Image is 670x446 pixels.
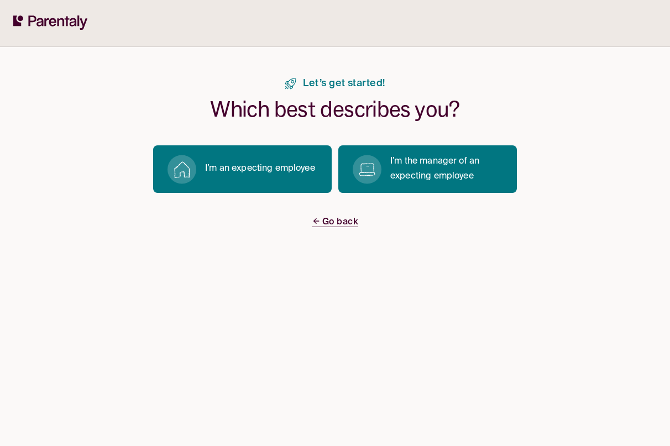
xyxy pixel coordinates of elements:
[153,145,332,193] button: I’m an expecting employee
[312,218,358,227] span: Go back
[338,145,517,193] button: I’m the manager of an expecting employee
[205,161,315,176] p: I’m an expecting employee
[390,154,504,184] p: I’m the manager of an expecting employee
[312,215,358,230] a: Go back
[210,96,459,123] h1: Which best describes you?
[303,78,385,90] span: Let’s get started!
